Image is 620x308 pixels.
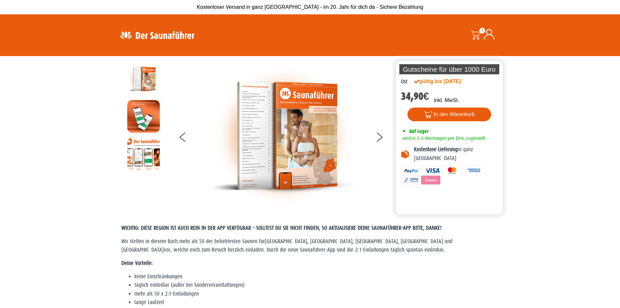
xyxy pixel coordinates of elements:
[127,63,160,95] img: der-saunafuehrer-2025-ost
[414,78,475,85] div: gültig bis [DATE]
[479,28,485,34] span: 0
[409,128,429,134] span: Auf Lager
[134,290,499,298] li: mehr als 50 x 2:1-Einladungen
[134,281,499,289] li: täglich einlösbar (außer bei Sonderveranstaltungen)
[401,136,485,141] span: wird in 1-3 Werktagen per DHL zugestellt
[121,260,153,266] strong: Deine Vorteile:
[423,90,429,102] span: €
[121,238,265,244] span: Wir stellen in diesem Buch mehr als 50 der beliebtesten Saunen für
[401,78,407,86] div: Ost
[434,96,459,104] p: inkl. MwSt.
[127,100,160,133] img: MOCKUP-iPhone_regional
[134,298,499,307] li: lange Laufzeit
[164,247,445,253] span: vor, welche euch zum Besuch herzlich einladen. Durch die neue Saunaführer-App sind die 2:1-Einlad...
[121,238,452,253] span: [GEOGRAPHIC_DATA], [GEOGRAPHIC_DATA], [GEOGRAPHIC_DATA], [GEOGRAPHIC_DATA] und [GEOGRAPHIC_DATA]
[399,64,500,74] p: Gutscheine für über 1000 Euro
[401,90,429,102] bdi: 34,90
[134,272,499,281] li: keine Einschränkungen
[121,225,442,231] span: WICHTIG: DIESE REGION IST AUCH REIN IN DER APP VERFÜGBAR – SOLLTEST DU SIE NICHT FINDEN, SO AKTUA...
[407,108,491,121] button: In den Warenkorb
[414,146,458,153] b: Kostenlose Lieferung
[127,138,160,170] img: Anleitung7tn
[414,145,498,163] p: in ganz [GEOGRAPHIC_DATA]
[197,4,423,10] span: Kostenloser Versand in ganz [GEOGRAPHIC_DATA] - im 20. Jahr für dich da - Sichere Bezahlung
[210,63,356,209] img: der-saunafuehrer-2025-ost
